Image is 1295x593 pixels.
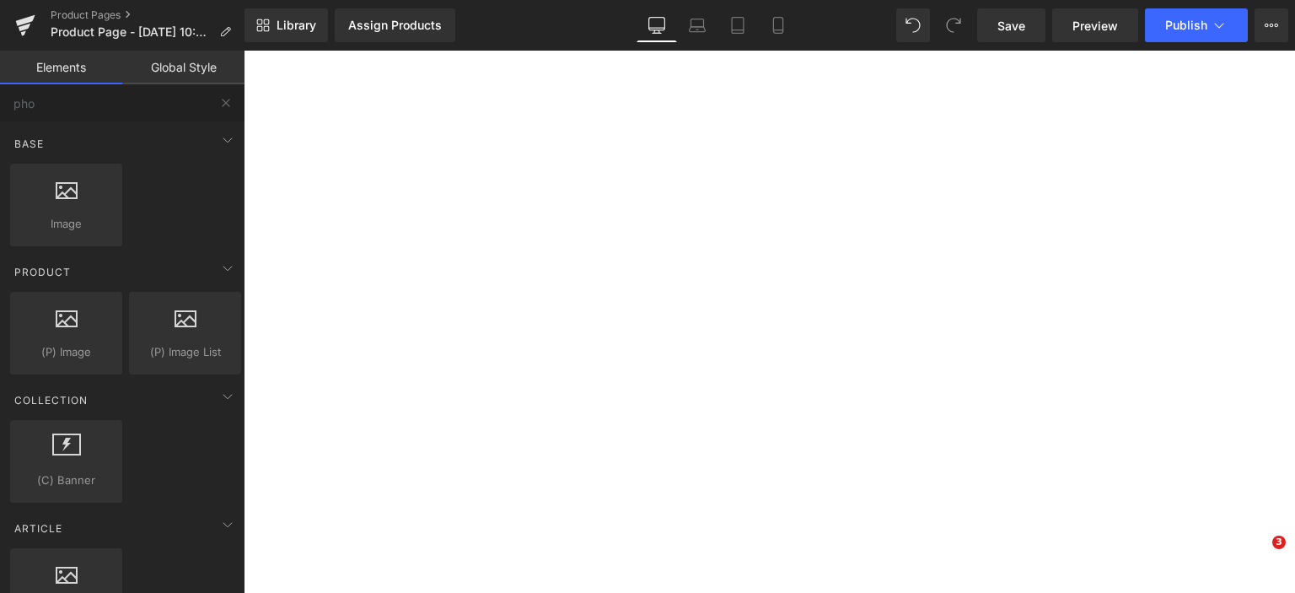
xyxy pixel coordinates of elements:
span: Publish [1165,19,1207,32]
a: New Library [244,8,328,42]
span: Collection [13,392,89,408]
button: More [1255,8,1288,42]
a: Laptop [677,8,717,42]
a: Desktop [637,8,677,42]
span: (P) Image [15,343,117,361]
span: Product [13,264,73,280]
span: Image [15,215,117,233]
button: Redo [937,8,970,42]
a: Preview [1052,8,1138,42]
div: Assign Products [348,19,442,32]
button: Undo [896,8,930,42]
a: Mobile [758,8,798,42]
a: Tablet [717,8,758,42]
span: Base [13,136,46,152]
span: Article [13,520,64,536]
span: Library [277,18,316,33]
a: Global Style [122,51,244,84]
button: Publish [1145,8,1248,42]
span: Preview [1072,17,1118,35]
span: (P) Image List [134,343,236,361]
a: Product Pages [51,8,244,22]
iframe: Intercom live chat [1238,536,1278,576]
span: 3 [1272,536,1286,549]
span: (C) Banner [15,472,117,489]
span: Save [997,17,1025,35]
span: Product Page - [DATE] 10:35:32 [51,25,212,39]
